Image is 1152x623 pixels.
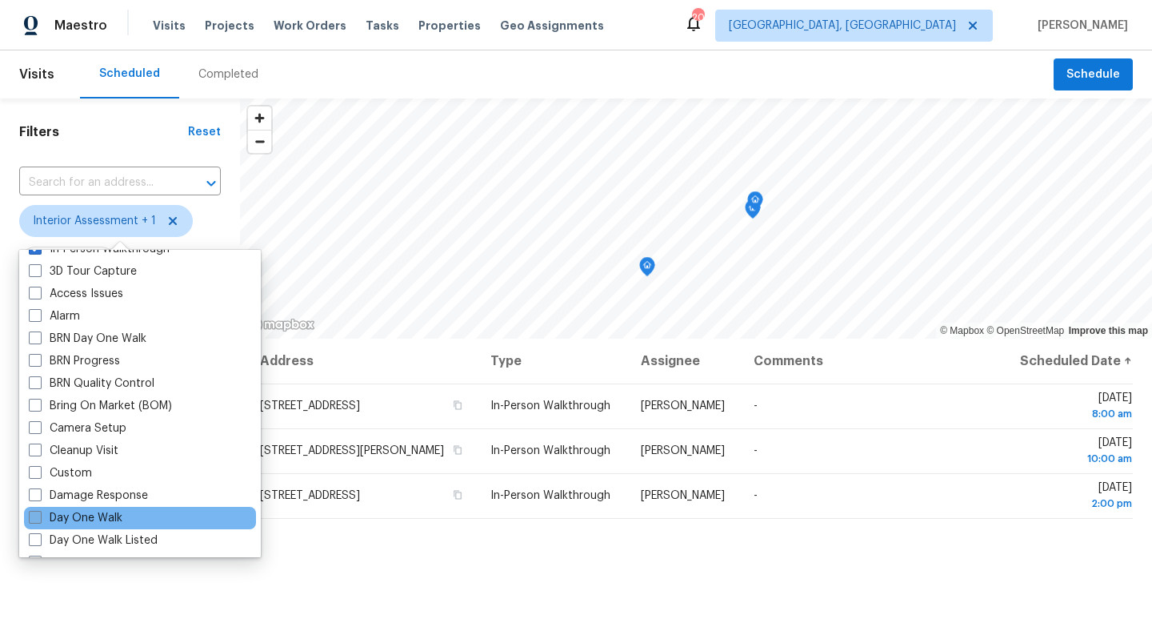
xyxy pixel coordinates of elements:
span: In-Person Walkthrough [490,400,610,412]
label: Day One Walk [29,510,122,526]
button: Copy Address [450,488,465,502]
th: Assignee [628,339,741,384]
span: [PERSON_NAME] [641,490,725,501]
th: Address [259,339,478,384]
a: OpenStreetMap [986,325,1064,336]
label: BRN Progress [29,353,120,369]
span: Maestro [54,18,107,34]
span: Schedule [1066,65,1120,85]
span: Projects [205,18,254,34]
label: 3D Tour Capture [29,263,137,279]
button: Open [200,172,222,195]
div: 2:00 pm [1016,496,1132,512]
span: Interior Assessment + 1 [33,213,156,229]
div: Reset [188,124,221,140]
div: Map marker [639,257,655,282]
div: 10:00 am [1016,451,1132,467]
button: Copy Address [450,443,465,457]
a: Improve this map [1069,325,1148,336]
button: Schedule [1054,58,1133,91]
span: Geo Assignments [500,18,604,34]
span: - [754,400,758,412]
span: [DATE] [1016,392,1132,422]
label: Alarm [29,308,80,324]
label: BRN Day One Walk [29,331,146,347]
button: Zoom out [248,130,271,153]
span: - [754,490,758,501]
span: Tasks [366,20,399,31]
div: Map marker [747,191,763,216]
div: Completed [198,66,258,82]
label: Camera Setup [29,420,126,436]
span: [STREET_ADDRESS] [260,400,360,412]
span: Properties [418,18,481,34]
th: Type [478,339,628,384]
span: [PERSON_NAME] [641,400,725,412]
label: Day One Walk Listed [29,533,158,549]
span: - [754,445,758,456]
input: Search for an address... [19,171,176,195]
label: Custom [29,465,92,481]
label: BRN Quality Control [29,376,154,392]
div: 8:00 am [1016,406,1132,422]
span: [DATE] [1016,482,1132,512]
div: Scheduled [99,66,160,82]
span: Work Orders [274,18,346,34]
span: In-Person Walkthrough [490,490,610,501]
th: Scheduled Date ↑ [1003,339,1133,384]
label: Cleanup Visit [29,443,118,459]
label: Access Issues [29,286,123,302]
label: Bring On Market (BOM) [29,398,172,414]
span: [STREET_ADDRESS][PERSON_NAME] [260,445,444,456]
span: [GEOGRAPHIC_DATA], [GEOGRAPHIC_DATA] [729,18,956,34]
button: Copy Address [450,398,465,412]
span: [DATE] [1016,437,1132,467]
button: Zoom in [248,107,271,130]
th: Comments [741,339,1003,384]
a: Mapbox [940,325,984,336]
div: 20 [692,10,703,26]
label: Day One Walk REIT Fallthrough [29,555,210,571]
span: [PERSON_NAME] [1031,18,1128,34]
span: In-Person Walkthrough [490,445,610,456]
div: Map marker [745,199,761,224]
span: [STREET_ADDRESS] [260,490,360,501]
span: Visits [19,57,54,92]
h1: Filters [19,124,188,140]
label: Damage Response [29,488,148,504]
a: Mapbox homepage [245,316,315,334]
span: Visits [153,18,186,34]
span: [PERSON_NAME] [641,445,725,456]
